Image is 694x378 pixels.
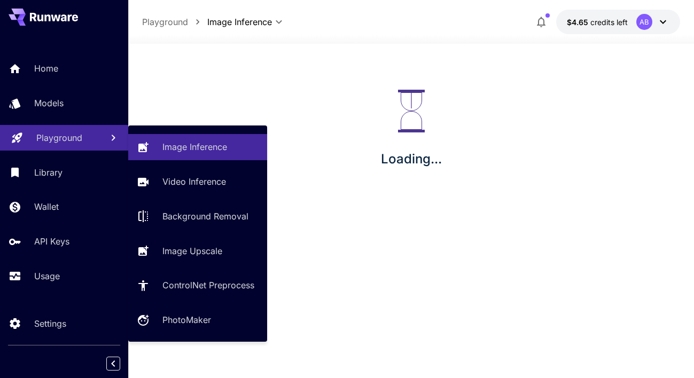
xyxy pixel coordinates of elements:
[128,203,267,230] a: Background Removal
[207,15,272,28] span: Image Inference
[34,235,69,248] p: API Keys
[142,15,207,28] nav: breadcrumb
[128,238,267,264] a: Image Upscale
[106,357,120,371] button: Collapse sidebar
[34,317,66,330] p: Settings
[162,245,222,257] p: Image Upscale
[114,354,128,373] div: Collapse sidebar
[128,169,267,195] a: Video Inference
[556,10,680,34] button: $4.64662
[34,166,63,179] p: Library
[128,272,267,298] a: ControlNet Preprocess
[128,134,267,160] a: Image Inference
[162,313,211,326] p: PhotoMaker
[34,270,60,282] p: Usage
[162,210,248,223] p: Background Removal
[162,175,226,188] p: Video Inference
[128,307,267,333] a: PhotoMaker
[590,18,628,27] span: credits left
[34,62,58,75] p: Home
[636,14,652,30] div: AB
[567,17,628,28] div: $4.64662
[36,131,82,144] p: Playground
[34,200,59,213] p: Wallet
[34,97,64,109] p: Models
[381,149,442,169] p: Loading...
[162,279,254,292] p: ControlNet Preprocess
[567,18,590,27] span: $4.65
[162,140,227,153] p: Image Inference
[142,15,188,28] p: Playground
